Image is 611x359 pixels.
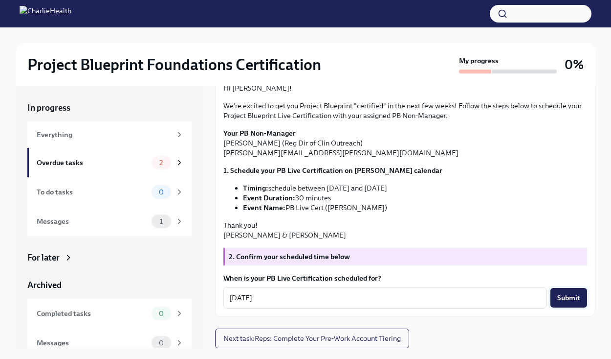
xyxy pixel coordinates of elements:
[27,55,321,74] h2: Project Blueprint Foundations Certification
[37,337,148,348] div: Messages
[243,184,268,192] strong: Timing:
[27,148,192,177] a: Overdue tasks2
[27,121,192,148] a: Everything
[27,102,192,114] a: In progress
[243,193,295,202] strong: Event Duration:
[27,279,192,291] a: Archived
[27,299,192,328] a: Completed tasks0
[223,334,401,343] span: Next task : Reps: Complete Your Pre-Work Account Tiering
[223,273,587,283] label: When is your PB Live Certification scheduled for?
[223,83,587,93] p: Hi [PERSON_NAME]!
[153,159,169,167] span: 2
[20,6,71,22] img: CharlieHealth
[459,56,499,66] strong: My progress
[243,183,587,193] li: schedule between [DATE] and [DATE]
[27,252,60,263] div: For later
[215,329,409,348] button: Next task:Reps: Complete Your Pre-Work Account Tiering
[37,308,148,319] div: Completed tasks
[27,177,192,207] a: To do tasks0
[229,292,541,304] textarea: [DATE]
[223,128,587,158] p: [PERSON_NAME] (Reg Dir of Clin Outreach) [PERSON_NAME][EMAIL_ADDRESS][PERSON_NAME][DOMAIN_NAME]
[37,157,148,168] div: Overdue tasks
[565,56,584,73] h3: 0%
[27,328,192,358] a: Messages0
[153,310,170,317] span: 0
[223,101,587,120] p: We're excited to get you Project Blueprint "certified" in the next few weeks! Follow the steps be...
[243,203,285,212] strong: Event Name:
[37,216,148,227] div: Messages
[223,166,442,175] strong: 1. Schedule your PB Live Certification on [PERSON_NAME] calendar
[223,129,296,138] strong: Your PB Non-Manager
[37,129,171,140] div: Everything
[557,293,580,303] span: Submit
[154,218,169,225] span: 1
[243,193,587,203] li: 30 minutes
[27,207,192,236] a: Messages1
[27,252,192,263] a: For later
[243,203,587,213] li: PB Live Cert ([PERSON_NAME])
[550,288,587,308] button: Submit
[153,189,170,196] span: 0
[37,187,148,197] div: To do tasks
[153,339,170,347] span: 0
[223,220,587,240] p: Thank you! [PERSON_NAME] & [PERSON_NAME]
[229,252,350,261] strong: 2. Confirm your scheduled time below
